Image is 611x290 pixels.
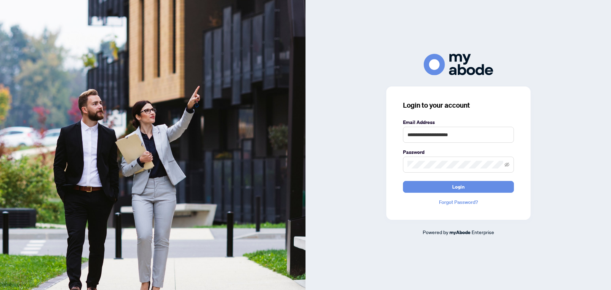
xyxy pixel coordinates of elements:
button: Login [403,181,514,193]
a: myAbode [449,229,471,236]
h3: Login to your account [403,100,514,110]
span: Enterprise [472,229,494,235]
label: Password [403,148,514,156]
span: eye-invisible [505,162,509,167]
span: Login [452,181,465,192]
label: Email Address [403,118,514,126]
img: ma-logo [424,54,493,75]
span: Powered by [423,229,448,235]
a: Forgot Password? [403,198,514,206]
